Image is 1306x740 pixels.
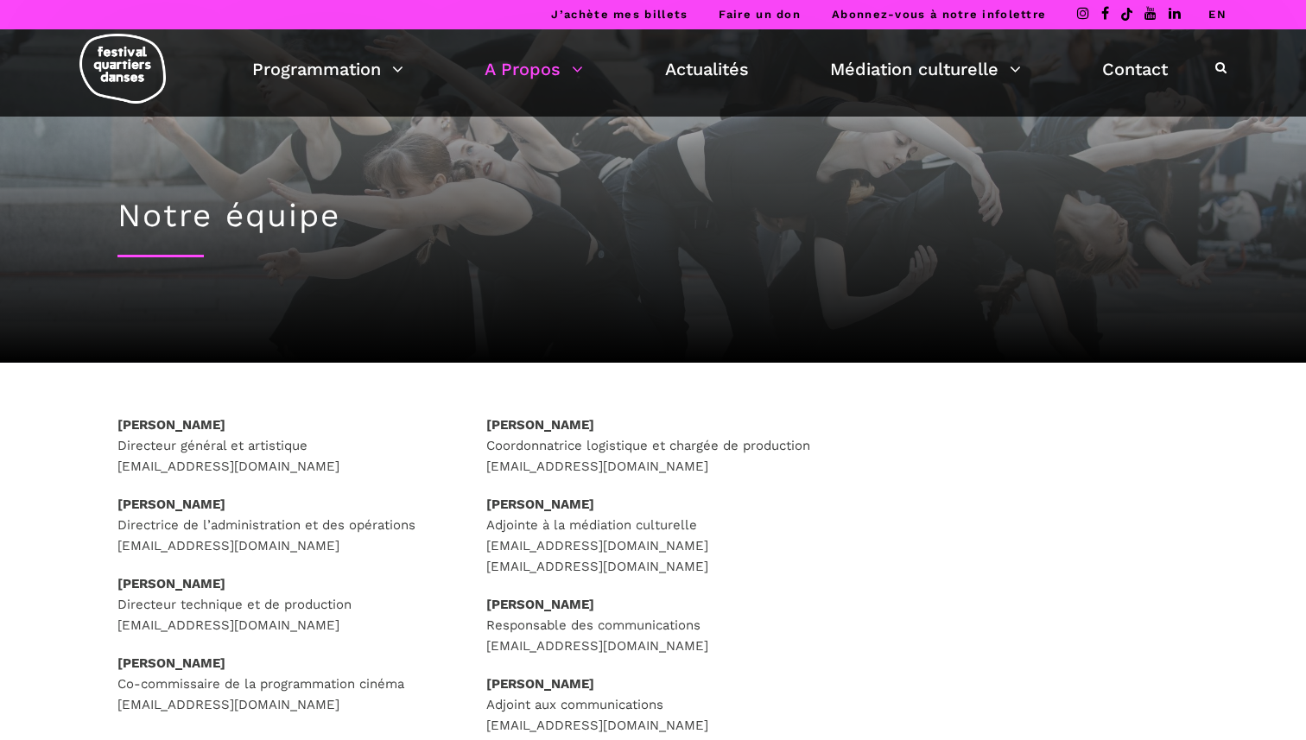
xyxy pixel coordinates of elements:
strong: [PERSON_NAME] [117,655,225,671]
p: Adjoint aux communications [EMAIL_ADDRESS][DOMAIN_NAME] [486,674,821,736]
strong: [PERSON_NAME] [486,417,594,433]
a: Programmation [252,54,403,84]
strong: [PERSON_NAME] [117,496,225,512]
a: EN [1208,8,1227,21]
h1: Notre équipe [117,197,1189,235]
a: J’achète mes billets [551,8,688,21]
a: A Propos [485,54,583,84]
strong: [PERSON_NAME] [486,676,594,692]
img: logo-fqd-med [79,34,166,104]
a: Médiation culturelle [830,54,1021,84]
p: Directeur général et artistique [EMAIL_ADDRESS][DOMAIN_NAME] [117,414,452,477]
p: Co-commissaire de la programmation cinéma [EMAIL_ADDRESS][DOMAIN_NAME] [117,653,452,715]
p: Adjointe à la médiation culturelle [EMAIL_ADDRESS][DOMAIN_NAME] [EMAIL_ADDRESS][DOMAIN_NAME] [486,494,821,577]
a: Abonnez-vous à notre infolettre [832,8,1046,21]
p: Coordonnatrice logistique et chargée de production [EMAIL_ADDRESS][DOMAIN_NAME] [486,414,821,477]
a: Faire un don [719,8,801,21]
strong: [PERSON_NAME] [117,576,225,591]
strong: [PERSON_NAME] [117,417,225,433]
p: Directeur technique et de production [EMAIL_ADDRESS][DOMAIN_NAME] [117,573,452,636]
a: Actualités [665,54,749,84]
a: Contact [1102,54,1168,84]
strong: [PERSON_NAME] [486,496,594,512]
p: Directrice de l’administration et des opérations [EMAIL_ADDRESS][DOMAIN_NAME] [117,494,452,556]
p: Responsable des communications [EMAIL_ADDRESS][DOMAIN_NAME] [486,594,821,656]
strong: [PERSON_NAME] [486,597,594,612]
